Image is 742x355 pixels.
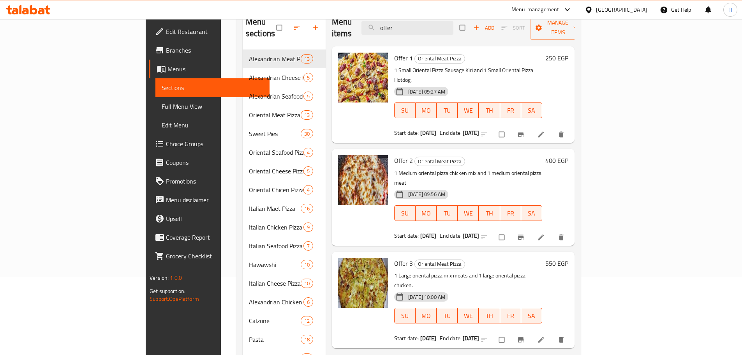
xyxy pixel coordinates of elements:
[394,102,416,118] button: SU
[301,205,313,212] span: 16
[166,139,263,148] span: Choice Groups
[243,49,326,68] div: Alexandrian Meat Pie13
[243,143,326,162] div: Oriental Seafood Pizza4
[149,191,270,209] a: Menu disclaimer
[249,185,303,194] div: Oriental Chicen Pizza
[301,129,313,138] div: items
[249,166,303,176] span: Oriental Cheese Pizza
[471,22,496,34] span: Add item
[149,22,270,41] a: Edit Restaurant
[545,258,568,269] h6: 550 EGP
[166,251,263,261] span: Grocery Checklist
[304,298,313,306] span: 6
[150,294,199,304] a: Support.OpsPlatform
[249,129,301,138] span: Sweet Pies
[249,223,303,232] span: Italian Chicken Pizza
[301,110,313,120] div: items
[243,124,326,143] div: Sweet Pies30
[149,209,270,228] a: Upsell
[537,131,546,138] a: Edit menu item
[304,168,313,175] span: 5
[398,310,412,321] span: SU
[304,93,313,100] span: 5
[166,214,263,223] span: Upsell
[155,97,270,116] a: Full Menu View
[249,92,303,101] div: Alexandrian Seafood Pie
[420,231,437,241] b: [DATE]
[249,73,303,82] span: Alexandrian Cheese Pie
[243,162,326,180] div: Oriental Cheese Pizza5
[249,279,301,288] span: Italian Cheese Pizza
[304,186,313,194] span: 4
[243,274,326,293] div: Italian Cheese Pizza10
[304,242,313,250] span: 7
[149,247,270,265] a: Grocery Checklist
[405,293,448,301] span: [DATE] 10:00 AM
[458,205,479,221] button: WE
[155,78,270,97] a: Sections
[338,53,388,102] img: Offer 1
[437,205,458,221] button: TU
[463,231,479,241] b: [DATE]
[301,204,313,213] div: items
[440,128,462,138] span: End date:
[249,148,303,157] div: Oriental Seafood Pizza
[440,333,462,343] span: End date:
[419,208,434,219] span: MO
[303,185,313,194] div: items
[440,208,455,219] span: TU
[249,54,301,64] span: Alexandrian Meat Pie
[398,208,412,219] span: SU
[440,105,455,116] span: TU
[500,102,521,118] button: FR
[394,271,542,290] p: 1 Large oriental pizza mix meats and 1 large oriental pizza chicken.
[437,102,458,118] button: TU
[249,110,301,120] div: Oriental Meat Pizza
[304,149,313,156] span: 4
[415,157,465,166] span: Oriental Meat Pizza
[243,218,326,237] div: Italian Chicken Pizza9
[394,231,419,241] span: Start date:
[394,333,419,343] span: Start date:
[479,102,500,118] button: TH
[394,128,419,138] span: Start date:
[243,237,326,255] div: Italian Seafood Pizza7
[303,223,313,232] div: items
[420,333,437,343] b: [DATE]
[463,128,479,138] b: [DATE]
[149,60,270,78] a: Menus
[301,55,313,63] span: 13
[420,128,437,138] b: [DATE]
[440,231,462,241] span: End date:
[458,308,479,323] button: WE
[249,241,303,251] span: Italian Seafood Pizza
[503,310,518,321] span: FR
[596,5,647,14] div: [GEOGRAPHIC_DATA]
[545,53,568,64] h6: 250 EGP
[405,88,448,95] span: [DATE] 09:27 AM
[479,205,500,221] button: TH
[394,258,413,269] span: Offer 3
[307,19,326,36] button: Add section
[249,316,301,325] div: Calzone
[419,310,434,321] span: MO
[545,155,568,166] h6: 400 EGP
[301,260,313,269] div: items
[416,205,437,221] button: MO
[553,229,571,246] button: delete
[537,233,546,241] a: Edit menu item
[440,310,455,321] span: TU
[301,280,313,287] span: 10
[728,5,732,14] span: H
[303,148,313,157] div: items
[155,116,270,134] a: Edit Menu
[521,205,542,221] button: SA
[479,308,500,323] button: TH
[473,23,494,32] span: Add
[512,126,531,143] button: Branch-specific-item
[243,255,326,274] div: Hawawshi10
[301,316,313,325] div: items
